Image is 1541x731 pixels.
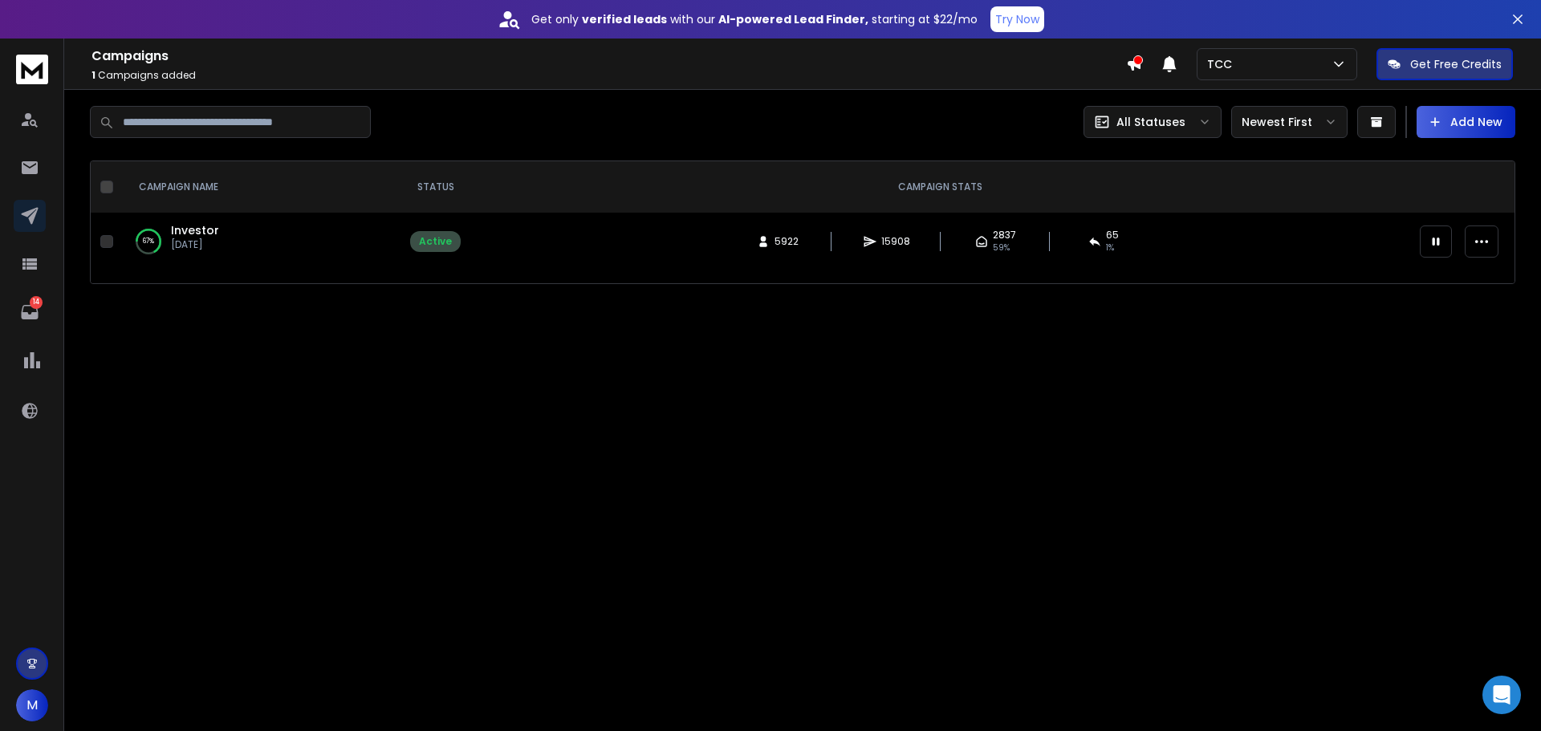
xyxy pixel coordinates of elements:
p: Try Now [995,11,1039,27]
p: 14 [30,296,43,309]
span: 1 [91,68,96,82]
strong: verified leads [582,11,667,27]
h1: Campaigns [91,47,1126,66]
span: 5922 [775,235,799,248]
p: 67 % [143,234,154,250]
p: TCC [1207,56,1238,72]
a: 14 [14,296,46,328]
span: 2837 [993,229,1016,242]
button: M [16,689,48,721]
span: 59 % [993,242,1010,254]
div: Open Intercom Messenger [1482,676,1521,714]
img: logo [16,55,48,84]
th: STATUS [400,161,470,213]
span: 15908 [881,235,910,248]
a: Investor [171,222,219,238]
p: Campaigns added [91,69,1126,82]
span: 1 % [1106,242,1114,254]
p: Get only with our starting at $22/mo [531,11,978,27]
button: Add New [1417,106,1515,138]
th: CAMPAIGN STATS [470,161,1410,213]
th: CAMPAIGN NAME [120,161,400,213]
div: Active [419,235,452,248]
button: Get Free Credits [1376,48,1513,80]
p: Get Free Credits [1410,56,1502,72]
button: Newest First [1231,106,1348,138]
strong: AI-powered Lead Finder, [718,11,868,27]
td: 67%Investor[DATE] [120,213,400,270]
p: [DATE] [171,238,219,251]
p: All Statuses [1116,114,1185,130]
button: Try Now [990,6,1044,32]
span: 65 [1106,229,1119,242]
